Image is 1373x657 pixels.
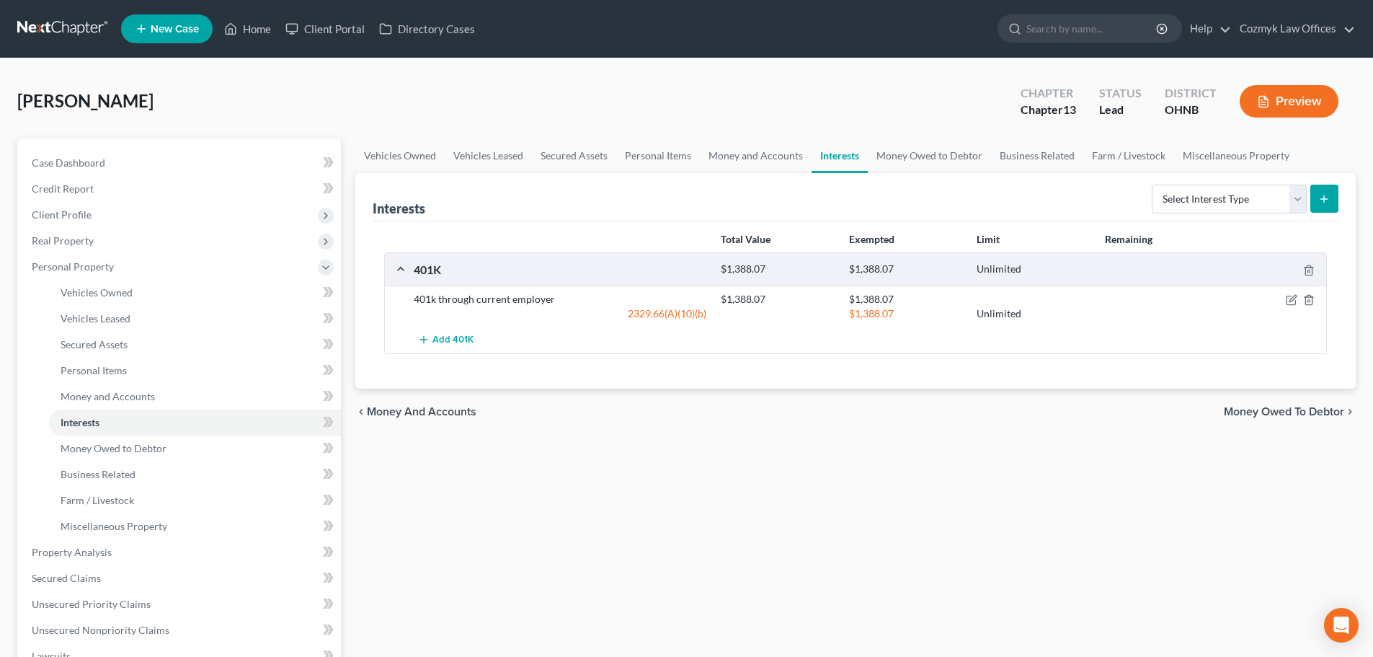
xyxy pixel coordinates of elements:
[1224,406,1344,418] span: Money Owed to Debtor
[714,263,841,276] div: $1,388.07
[714,292,841,307] div: $1,388.07
[1021,85,1076,102] div: Chapter
[1324,608,1359,643] div: Open Intercom Messenger
[20,539,341,565] a: Property Analysis
[406,307,714,321] div: 2329.66(A)(10)(b)
[367,406,476,418] span: Money and Accounts
[17,90,154,111] span: [PERSON_NAME]
[969,307,1097,321] div: Unlimited
[1344,406,1356,418] i: chevron_right
[61,468,135,480] span: Business Related
[532,138,616,173] a: Secured Assets
[61,442,166,454] span: Money Owed to Debtor
[373,200,425,217] div: Interests
[32,156,105,169] span: Case Dashboard
[20,591,341,617] a: Unsecured Priority Claims
[1224,406,1356,418] button: Money Owed to Debtor chevron_right
[991,138,1083,173] a: Business Related
[1026,15,1158,42] input: Search by name...
[32,624,169,636] span: Unsecured Nonpriority Claims
[20,150,341,176] a: Case Dashboard
[61,390,155,402] span: Money and Accounts
[49,384,341,410] a: Money and Accounts
[49,306,341,332] a: Vehicles Leased
[406,262,714,277] div: 401K
[151,24,199,35] span: New Case
[61,286,133,299] span: Vehicles Owned
[445,138,532,173] a: Vehicles Leased
[1099,102,1142,118] div: Lead
[49,513,341,539] a: Miscellaneous Property
[32,208,92,221] span: Client Profile
[20,565,341,591] a: Secured Claims
[868,138,991,173] a: Money Owed to Debtor
[406,292,714,307] div: 401k through current employer
[1063,102,1076,116] span: 13
[616,138,700,173] a: Personal Items
[700,138,812,173] a: Money and Accounts
[842,292,969,307] div: $1,388.07
[969,263,1097,276] div: Unlimited
[20,617,341,643] a: Unsecured Nonpriority Claims
[32,234,94,247] span: Real Property
[61,416,99,428] span: Interests
[372,16,482,42] a: Directory Cases
[1240,85,1338,118] button: Preview
[1105,233,1152,245] strong: Remaining
[61,520,167,532] span: Miscellaneous Property
[1232,16,1355,42] a: Cozmyk Law Offices
[61,364,127,376] span: Personal Items
[32,260,114,273] span: Personal Property
[1183,16,1231,42] a: Help
[355,406,476,418] button: chevron_left Money and Accounts
[849,233,894,245] strong: Exempted
[1165,102,1217,118] div: OHNB
[49,358,341,384] a: Personal Items
[49,332,341,358] a: Secured Assets
[1021,102,1076,118] div: Chapter
[842,263,969,276] div: $1,388.07
[32,572,101,584] span: Secured Claims
[61,494,134,506] span: Farm / Livestock
[61,338,128,350] span: Secured Assets
[49,410,341,436] a: Interests
[1165,85,1217,102] div: District
[49,436,341,462] a: Money Owed to Debtor
[278,16,372,42] a: Client Portal
[1174,138,1298,173] a: Miscellaneous Property
[20,176,341,202] a: Credit Report
[32,598,151,610] span: Unsecured Priority Claims
[1083,138,1174,173] a: Farm / Livestock
[32,546,112,558] span: Property Analysis
[355,138,445,173] a: Vehicles Owned
[432,335,474,346] span: Add 401K
[414,327,477,353] button: Add 401K
[49,280,341,306] a: Vehicles Owned
[32,182,94,195] span: Credit Report
[721,233,770,245] strong: Total Value
[977,233,1000,245] strong: Limit
[61,312,130,325] span: Vehicles Leased
[217,16,278,42] a: Home
[355,406,367,418] i: chevron_left
[49,488,341,513] a: Farm / Livestock
[1099,85,1142,102] div: Status
[812,138,868,173] a: Interests
[49,462,341,488] a: Business Related
[842,307,969,321] div: $1,388.07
